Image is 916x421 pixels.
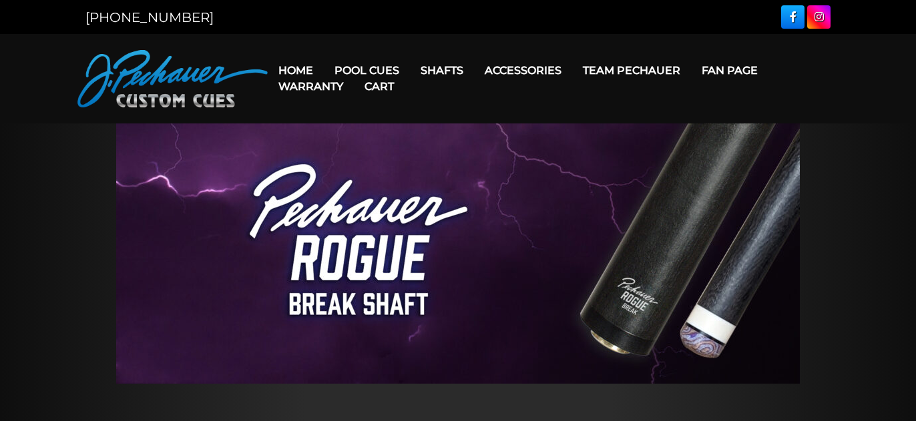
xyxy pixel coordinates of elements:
a: Team Pechauer [572,53,691,87]
a: [PHONE_NUMBER] [85,9,214,25]
a: Pool Cues [324,53,410,87]
a: Fan Page [691,53,768,87]
a: Warranty [268,69,354,103]
a: Shafts [410,53,474,87]
a: Cart [354,69,405,103]
img: Pechauer Custom Cues [77,50,268,107]
a: Home [268,53,324,87]
a: Accessories [474,53,572,87]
